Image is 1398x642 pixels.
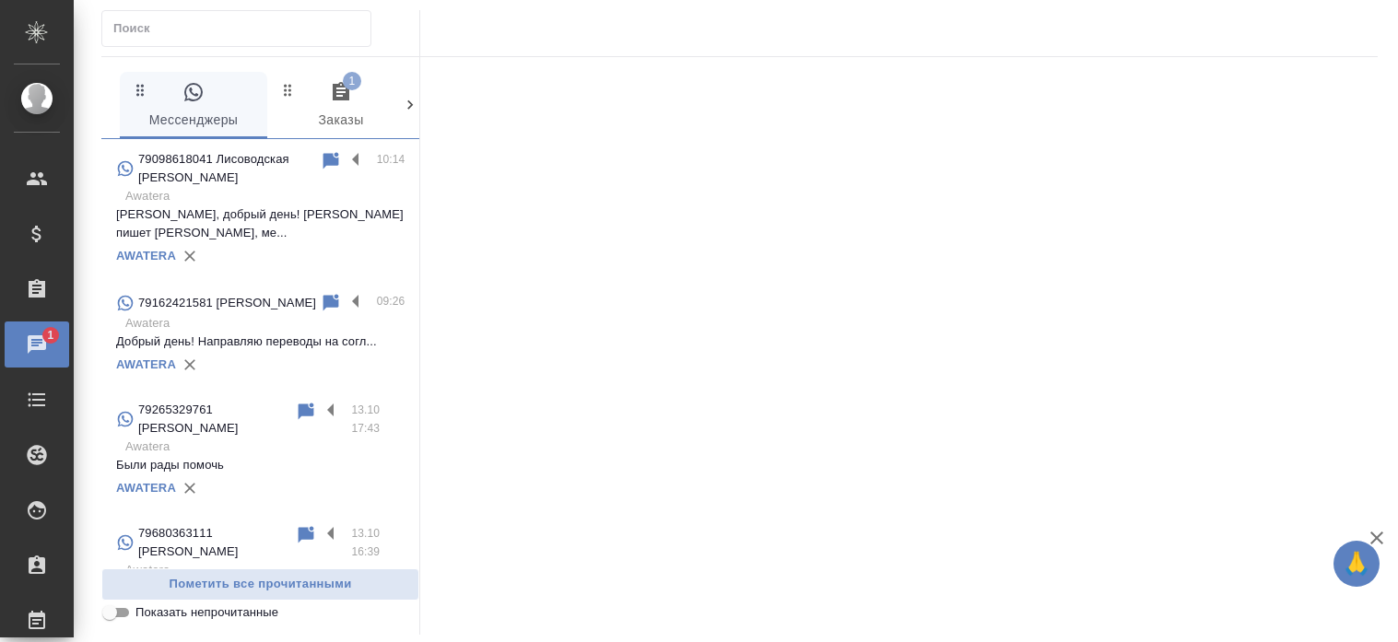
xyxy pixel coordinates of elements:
span: Показать непрочитанные [135,603,278,622]
p: 79680363111 [PERSON_NAME] [138,524,295,561]
button: Удалить привязку [176,351,204,379]
p: Awatera [125,561,405,579]
p: Awatera [125,187,405,205]
button: Удалить привязку [176,474,204,502]
p: 79265329761 [PERSON_NAME] [138,401,295,438]
div: 79162421581 [PERSON_NAME]09:26AwateraДобрый день! Направляю переводы на согл...AWATERA [101,281,419,390]
a: AWATERA [116,481,176,495]
div: Пометить непрочитанным [320,150,342,172]
p: [PERSON_NAME], добрый день! [PERSON_NAME] пишет [PERSON_NAME], ме... [116,205,405,242]
svg: Зажми и перетащи, чтобы поменять порядок вкладок [279,81,297,99]
span: 🙏 [1341,544,1372,583]
div: 79265329761 [PERSON_NAME]13.10 17:43AwateraБыли рады помочьAWATERA [101,390,419,513]
button: Удалить привязку [176,242,204,270]
span: Пометить все прочитанными [112,574,409,595]
svg: Зажми и перетащи, чтобы поменять порядок вкладок [132,81,149,99]
span: 1 [36,326,65,344]
p: Awatera [125,314,405,333]
button: Пометить все прочитанными [101,568,419,601]
p: 13.10 16:39 [351,524,405,561]
p: Добрый день! Направляю переводы на согл... [116,333,405,351]
a: 1 [5,321,69,368]
span: 1 [343,72,361,90]
p: Awatera [125,438,405,456]
span: Заказы [278,81,404,132]
p: 09:26 [377,292,405,310]
input: Поиск [113,16,370,41]
p: 10:14 [377,150,405,169]
div: Пометить непрочитанным [295,524,317,546]
p: 13.10 17:43 [351,401,405,438]
div: Пометить непрочитанным [295,401,317,423]
a: AWATERA [116,249,176,263]
p: Были рады помочь [116,456,405,474]
div: 79098618041 Лисоводская [PERSON_NAME]10:14Awatera[PERSON_NAME], добрый день! [PERSON_NAME] пишет ... [101,139,419,281]
div: 79680363111 [PERSON_NAME]13.10 16:39AwateraОк. Поняла [101,513,419,609]
button: 🙏 [1333,541,1380,587]
p: 79162421581 [PERSON_NAME] [138,294,316,312]
div: Пометить непрочитанным [320,292,342,314]
p: 79098618041 Лисоводская [PERSON_NAME] [138,150,320,187]
span: Мессенджеры [131,81,256,132]
a: AWATERA [116,357,176,371]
